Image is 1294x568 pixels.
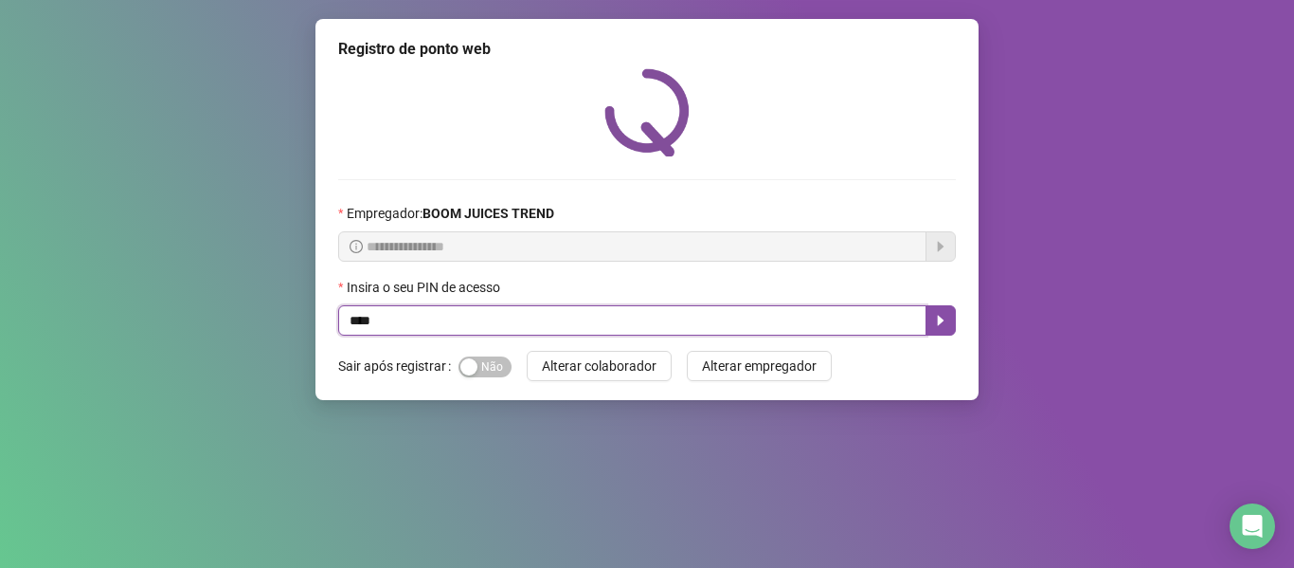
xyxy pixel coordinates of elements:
[687,351,832,381] button: Alterar empregador
[527,351,672,381] button: Alterar colaborador
[702,356,817,376] span: Alterar empregador
[422,206,554,221] strong: BOOM JUICES TREND
[347,203,554,224] span: Empregador :
[1230,504,1275,549] div: Open Intercom Messenger
[542,356,656,376] span: Alterar colaborador
[933,313,948,328] span: caret-right
[338,277,512,298] label: Insira o seu PIN de acesso
[604,68,690,156] img: QRPoint
[338,38,956,61] div: Registro de ponto web
[338,351,458,381] label: Sair após registrar
[350,240,363,253] span: info-circle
